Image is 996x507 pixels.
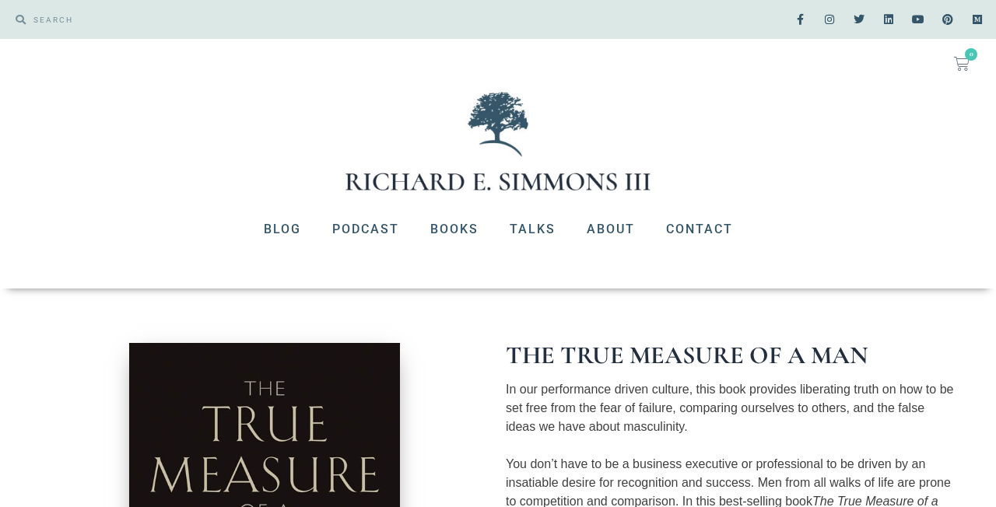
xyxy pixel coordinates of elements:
[506,343,957,368] h1: The True Measure of a Man
[26,8,490,31] input: SEARCH
[317,209,415,250] a: Podcast
[651,209,749,250] a: Contact
[965,48,977,61] span: 0
[935,47,988,81] a: 0
[494,209,571,250] a: Talks
[506,383,953,433] span: In our performance driven culture, this book provides liberating truth on how to be set free from...
[248,209,317,250] a: Blog
[415,209,494,250] a: Books
[571,209,651,250] a: About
